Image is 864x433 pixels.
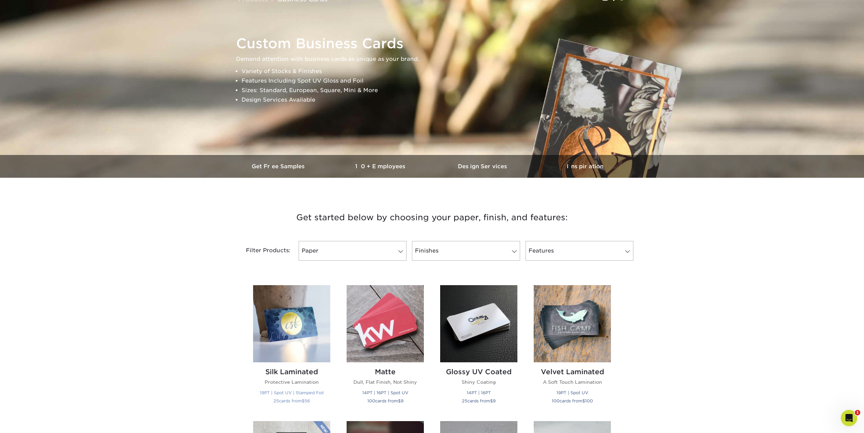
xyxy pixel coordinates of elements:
[228,241,296,261] div: Filter Products:
[236,54,634,64] p: Demand attention with business cards as unique as your brand.
[556,390,588,395] small: 19PT | Spot UV
[462,398,467,403] span: 25
[253,379,330,385] p: Protective Lamination
[330,163,432,170] h3: 10+ Employees
[347,285,424,362] img: Matte Business Cards
[302,398,304,403] span: $
[228,155,330,178] a: Get Free Samples
[552,398,560,403] span: 100
[260,390,323,395] small: 19PT | Spot UV | Stamped Foil
[841,410,857,426] iframe: Intercom live chat
[253,285,330,413] a: Silk Laminated Business Cards Silk Laminated Protective Lamination 19PT | Spot UV | Stamped Foil ...
[304,398,310,403] span: 56
[242,95,634,105] li: Design Services Available
[228,163,330,170] h3: Get Free Samples
[330,155,432,178] a: 10+ Employees
[253,285,330,362] img: Silk Laminated Business Cards
[534,285,611,413] a: Velvet Laminated Business Cards Velvet Laminated A Soft Touch Lamination 19PT | Spot UV 100cards ...
[855,410,860,415] span: 1
[242,86,634,95] li: Sizes: Standard, European, Square, Mini & More
[440,368,517,376] h2: Glossy UV Coated
[432,155,534,178] a: Design Services
[526,241,633,261] a: Features
[412,241,520,261] a: Finishes
[534,368,611,376] h2: Velvet Laminated
[582,398,585,403] span: $
[233,202,631,233] h3: Get started below by choosing your paper, finish, and features:
[347,368,424,376] h2: Matte
[552,398,593,403] small: cards from
[236,35,634,52] h1: Custom Business Cards
[490,398,493,403] span: $
[242,67,634,76] li: Variety of Stocks & Finishes
[401,398,403,403] span: 9
[2,412,58,431] iframe: Google Customer Reviews
[493,398,496,403] span: 9
[253,368,330,376] h2: Silk Laminated
[367,398,375,403] span: 100
[273,398,279,403] span: 25
[585,398,593,403] span: 100
[347,379,424,385] p: Dull, Flat Finish, Not Shiny
[299,241,406,261] a: Paper
[534,379,611,385] p: A Soft Touch Lamination
[347,285,424,413] a: Matte Business Cards Matte Dull, Flat Finish, Not Shiny 14PT | 16PT | Spot UV 100cards from$9
[462,398,496,403] small: cards from
[467,390,491,395] small: 14PT | 16PT
[242,76,634,86] li: Features Including Spot UV Gloss and Foil
[362,390,408,395] small: 14PT | 16PT | Spot UV
[398,398,401,403] span: $
[367,398,403,403] small: cards from
[440,285,517,362] img: Glossy UV Coated Business Cards
[534,155,636,178] a: Inspiration
[440,285,517,413] a: Glossy UV Coated Business Cards Glossy UV Coated Shiny Coating 14PT | 16PT 25cards from$9
[432,163,534,170] h3: Design Services
[440,379,517,385] p: Shiny Coating
[273,398,310,403] small: cards from
[534,285,611,362] img: Velvet Laminated Business Cards
[534,163,636,170] h3: Inspiration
